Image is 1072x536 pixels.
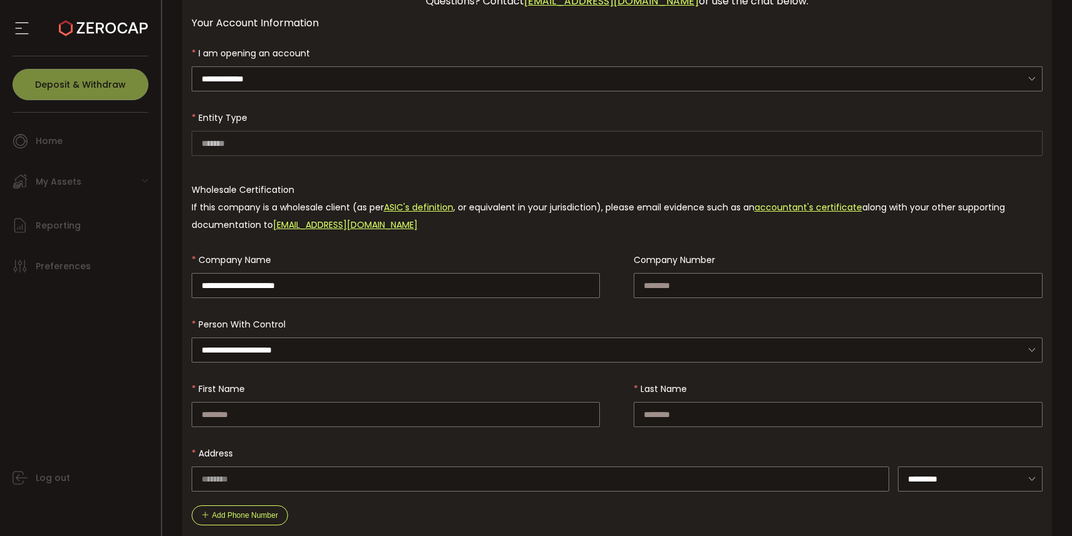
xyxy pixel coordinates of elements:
span: My Assets [36,173,81,191]
span: Preferences [36,257,91,276]
label: Address [192,447,240,460]
div: Wholesale Certification If this company is a wholesale client (as per , or equivalent in your jur... [192,181,1043,234]
span: Home [36,132,63,150]
a: [EMAIL_ADDRESS][DOMAIN_NAME] [273,219,418,231]
a: accountant's certificate [755,201,862,214]
a: ASIC's definition [384,201,453,214]
button: Deposit & Withdraw [13,69,148,100]
span: Log out [36,469,70,487]
button: Add Phone Number [192,505,288,525]
span: Add Phone Number [212,511,278,520]
span: Deposit & Withdraw [35,80,126,89]
div: Your Account Information [192,15,1043,31]
span: Reporting [36,217,81,235]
